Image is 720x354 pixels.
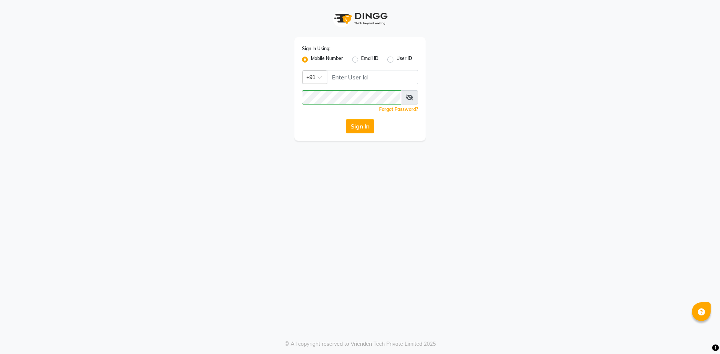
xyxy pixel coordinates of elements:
[327,70,418,84] input: Username
[330,7,390,30] img: logo1.svg
[302,90,401,105] input: Username
[311,55,343,64] label: Mobile Number
[379,106,418,112] a: Forgot Password?
[396,55,412,64] label: User ID
[688,324,712,347] iframe: chat widget
[346,119,374,133] button: Sign In
[361,55,378,64] label: Email ID
[302,45,330,52] label: Sign In Using:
